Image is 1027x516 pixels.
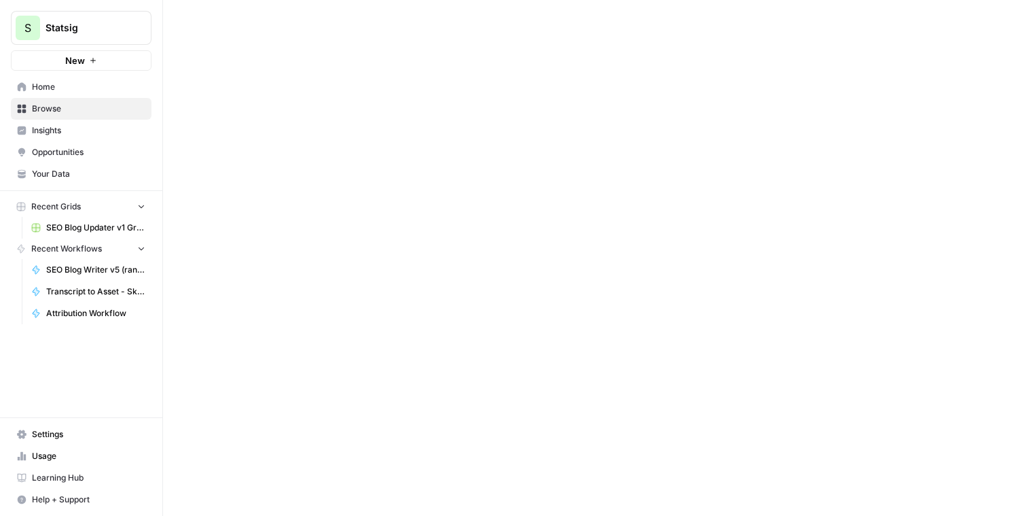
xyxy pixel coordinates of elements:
span: Browse [32,103,145,115]
span: Statsig [46,21,128,35]
span: Help + Support [32,494,145,506]
a: Opportunities [11,141,151,163]
button: Workspace: Statsig [11,11,151,45]
span: Insights [32,124,145,137]
a: Transcript to Asset - Skye (vNewModel) [25,281,151,303]
a: Home [11,76,151,98]
span: New [65,54,85,67]
span: Your Data [32,168,145,180]
span: SEO Blog Writer v5 (random date) [46,264,145,276]
span: Opportunities [32,146,145,158]
a: SEO Blog Writer v5 (random date) [25,259,151,281]
span: Recent Workflows [31,243,102,255]
span: Usage [32,450,145,462]
span: Recent Grids [31,201,81,213]
span: Settings [32,428,145,441]
span: Learning Hub [32,472,145,484]
span: Transcript to Asset - Skye (vNewModel) [46,286,145,298]
a: Usage [11,445,151,467]
span: Home [32,81,145,93]
a: Insights [11,120,151,141]
button: Recent Grids [11,196,151,217]
button: Help + Support [11,489,151,511]
a: SEO Blog Updater v1 Grid (master) [25,217,151,239]
span: Attribution Workflow [46,307,145,320]
span: S [24,20,31,36]
a: Your Data [11,163,151,185]
a: Settings [11,424,151,445]
a: Learning Hub [11,467,151,489]
button: New [11,50,151,71]
a: Attribution Workflow [25,303,151,324]
button: Recent Workflows [11,239,151,259]
span: SEO Blog Updater v1 Grid (master) [46,222,145,234]
a: Browse [11,98,151,120]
